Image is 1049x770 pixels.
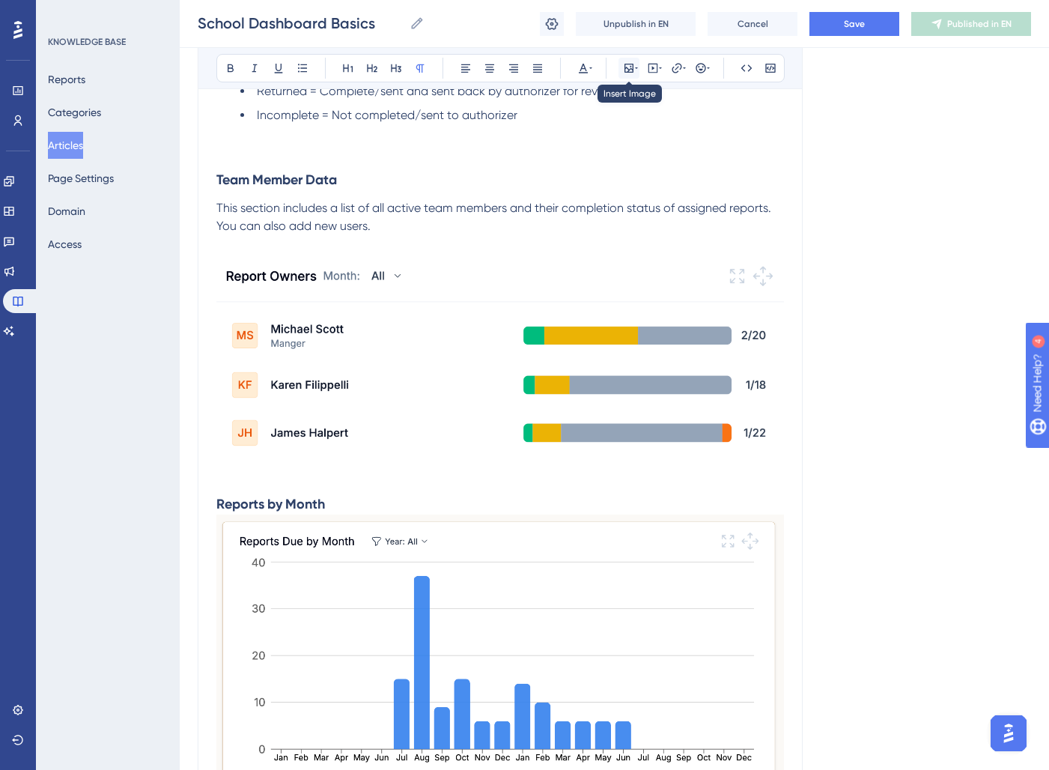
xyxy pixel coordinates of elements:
[257,108,517,122] span: Incomplete = Not completed/sent to authorizer
[48,132,83,159] button: Articles
[48,99,101,126] button: Categories
[844,18,865,30] span: Save
[48,165,114,192] button: Page Settings
[708,12,797,36] button: Cancel
[48,66,85,93] button: Reports
[911,12,1031,36] button: Published in EN
[986,711,1031,756] iframe: UserGuiding AI Assistant Launcher
[48,231,82,258] button: Access
[809,12,899,36] button: Save
[35,4,94,22] span: Need Help?
[947,18,1012,30] span: Published in EN
[104,7,109,19] div: 4
[603,18,669,30] span: Unpublish in EN
[216,201,774,233] span: This section includes a list of all active team members and their completion status of assigned r...
[216,496,325,512] strong: Reports by Month
[216,172,337,188] strong: Team Member Data
[48,198,85,225] button: Domain
[198,13,404,34] input: Article Name
[257,84,621,98] span: Returned = Complete/sent and sent back by authorizer for revision
[576,12,696,36] button: Unpublish in EN
[738,18,768,30] span: Cancel
[48,36,126,48] div: KNOWLEDGE BASE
